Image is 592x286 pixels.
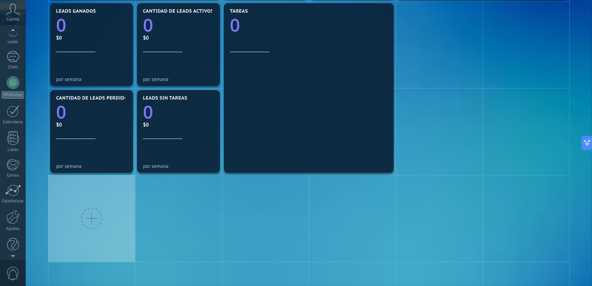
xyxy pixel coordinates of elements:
div: WhatsApp [2,91,24,99]
a: 0 [230,13,388,38]
a: 0 [143,13,214,38]
div: por semana [143,163,214,169]
span: Cuenta [6,17,19,22]
a: 0 [143,100,214,124]
div: por semana [56,163,127,169]
span: Cantidad de leads activos [143,9,214,14]
div: $0 [143,34,214,41]
div: Ajustes [2,226,24,231]
span: Leads ganados [56,9,96,14]
text: 0 [56,13,66,38]
span: Cantidad de leads perdidos [56,96,131,101]
a: 0 [56,13,127,38]
div: Leads [2,40,24,45]
div: Calendario [2,120,24,125]
div: por semana [56,76,127,82]
div: $0 [56,121,127,128]
span: Leads sin tareas [143,96,187,101]
div: Chats [2,65,24,70]
text: 0 [143,13,153,38]
text: 0 [230,13,240,38]
div: $0 [143,121,214,128]
div: $0 [56,34,127,41]
div: Correo [2,173,24,178]
text: 0 [143,100,153,124]
a: 0 [56,100,127,124]
div: Estadísticas [2,199,24,204]
div: Listas [2,147,24,152]
text: 0 [56,100,66,124]
span: Tareas [230,9,248,14]
div: por semana [143,76,214,82]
